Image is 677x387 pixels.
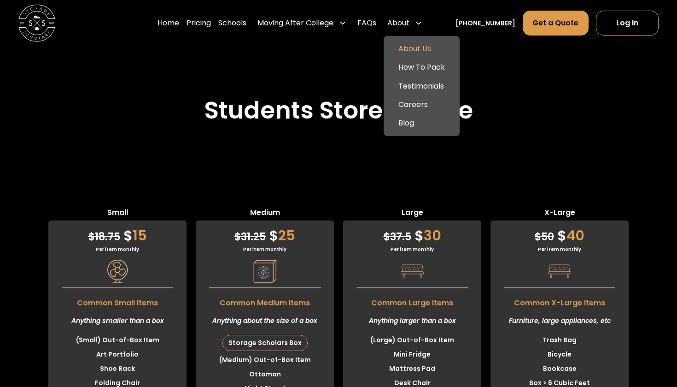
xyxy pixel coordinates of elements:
div: Furniture, large appliances, etc [490,309,629,333]
div: 15 [48,220,187,246]
span: Common Medium Items [196,293,334,309]
div: Per item monthly [48,246,187,253]
li: Bookcase [490,362,629,376]
span: 50 [535,230,554,244]
a: Log In [596,11,659,36]
span: $ [557,226,566,245]
div: About [387,18,409,29]
div: 25 [196,220,334,246]
a: Get a Quote [523,11,588,36]
li: (Medium) Out-of-Box Item [196,353,334,367]
li: Ottoman [196,367,334,381]
span: 18.75 [88,230,120,244]
div: 30 [343,220,481,246]
span: 37.5 [384,230,411,244]
span: $ [123,226,133,245]
a: Blog [387,114,456,132]
span: $ [88,230,95,244]
a: Careers [387,95,456,113]
a: [PHONE_NUMBER] [455,18,515,28]
a: home [18,5,55,42]
div: Anything smaller than a box [48,309,187,333]
span: $ [535,230,541,244]
span: $ [384,230,390,244]
span: 31.25 [234,230,266,244]
span: Common Small Items [48,293,187,309]
a: About Us [387,40,456,58]
li: Bicycle [490,347,629,362]
img: Pricing Category Icon [401,260,424,283]
div: Anything larger than a box [343,309,481,333]
span: $ [269,226,278,245]
div: Per item monthly [196,246,334,253]
img: Pricing Category Icon [253,260,276,283]
li: Mattress Pad [343,362,481,376]
span: Small [48,207,187,220]
a: Pricing [187,10,211,36]
span: Common Large Items [343,293,481,309]
li: (Large) Out-of-Box Item [343,333,481,347]
span: $ [414,226,424,245]
a: How To Pack [387,58,456,77]
img: Storage Scholars main logo [18,5,55,42]
li: Trash Bag [490,333,629,347]
div: About [384,10,426,36]
a: Testimonials [387,77,456,95]
li: (Small) Out-of-Box Item [48,333,187,347]
span: Large [343,207,481,220]
div: Moving After College [254,10,350,36]
h2: Students Store & Save [204,96,473,125]
span: $ [234,230,241,244]
div: Per item monthly [343,246,481,253]
div: Storage Scholars Box [223,335,307,351]
img: Pricing Category Icon [548,260,571,283]
div: Per item monthly [490,246,629,253]
a: Home [158,10,179,36]
span: X-Large [490,207,629,220]
li: Shoe Rack [48,362,187,376]
a: Schools [218,10,246,36]
span: Medium [196,207,334,220]
a: FAQs [357,10,376,36]
li: Mini Fridge [343,347,481,362]
div: 40 [490,220,629,246]
div: Moving After College [257,18,333,29]
img: Pricing Category Icon [106,260,129,283]
li: Art Portfolio [48,347,187,362]
span: Common X-Large Items [490,293,629,309]
nav: About [384,36,460,136]
div: Anything about the size of a box [196,309,334,333]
